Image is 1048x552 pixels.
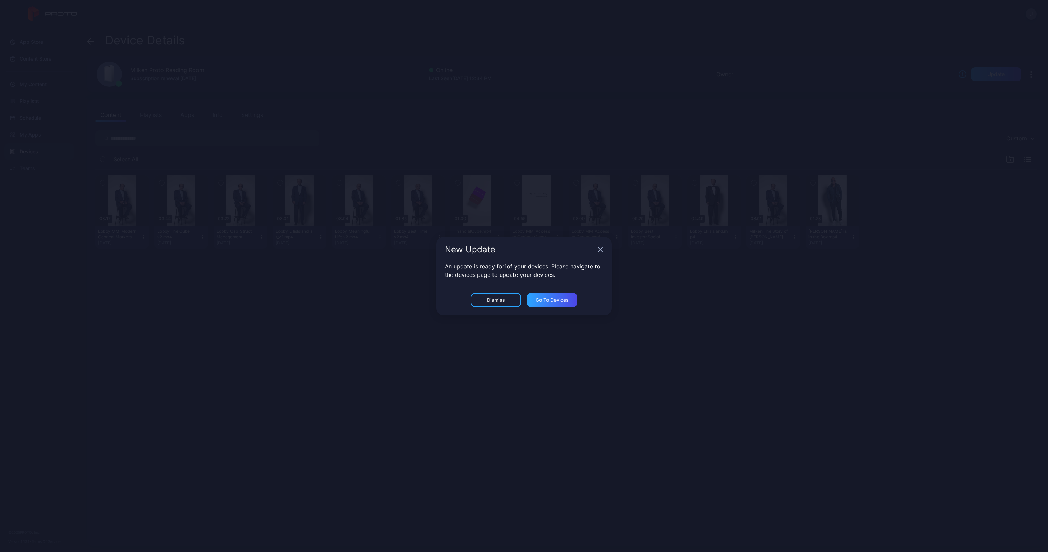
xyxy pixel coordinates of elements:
div: Go to devices [536,297,569,303]
button: Dismiss [471,293,521,307]
p: An update is ready for 1 of your devices. Please navigate to the devices page to update your devi... [445,262,603,279]
div: New Update [445,245,595,254]
button: Go to devices [527,293,577,307]
div: Dismiss [487,297,505,303]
